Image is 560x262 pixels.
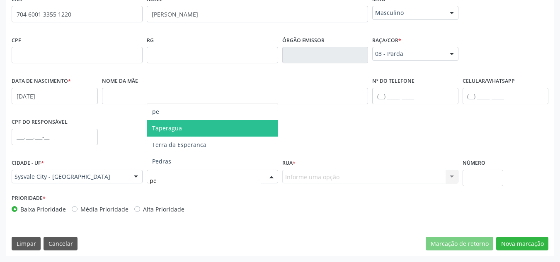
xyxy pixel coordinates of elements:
label: Nome da mãe [102,75,138,88]
span: pe [152,108,159,115]
label: Prioridade [12,192,46,205]
label: Nº do Telefone [372,75,415,88]
input: ___.___.___-__ [12,129,98,145]
button: Nova marcação [496,237,548,251]
span: Pedras [152,157,171,165]
input: (__) _____-_____ [372,88,458,104]
span: Taperagua [152,124,182,132]
span: 03 - Parda [375,50,441,58]
input: (__) _____-_____ [463,88,549,104]
label: CPF [12,34,21,47]
label: RG [147,34,154,47]
label: Celular/WhatsApp [463,75,515,88]
span: Masculino [375,9,441,17]
button: Cancelar [44,237,78,251]
input: __/__/____ [12,88,98,104]
button: Limpar [12,237,41,251]
label: Cidade - UF [12,157,44,170]
label: Número [463,157,485,170]
button: Marcação de retorno [426,237,493,251]
label: Raça/cor [372,34,401,47]
label: Rua [282,157,296,170]
label: Média Prioridade [80,205,128,214]
span: Sysvale City - [GEOGRAPHIC_DATA] [15,173,126,181]
input: Informe uma opção [150,173,261,189]
label: Data de nascimento [12,75,71,88]
span: Terra da Esperanca [152,141,206,149]
label: CPF do responsável [12,116,68,129]
label: Baixa Prioridade [20,205,66,214]
label: Órgão emissor [282,34,325,47]
label: Alta Prioridade [143,205,184,214]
